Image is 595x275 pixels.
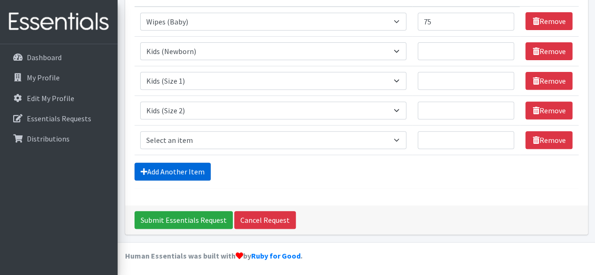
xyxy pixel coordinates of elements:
[135,211,233,229] input: Submit Essentials Request
[4,109,114,128] a: Essentials Requests
[4,68,114,87] a: My Profile
[525,72,572,90] a: Remove
[27,53,62,62] p: Dashboard
[525,42,572,60] a: Remove
[27,114,91,123] p: Essentials Requests
[251,251,301,260] a: Ruby for Good
[525,12,572,30] a: Remove
[4,89,114,108] a: Edit My Profile
[125,251,302,260] strong: Human Essentials was built with by .
[27,94,74,103] p: Edit My Profile
[4,6,114,38] img: HumanEssentials
[525,102,572,119] a: Remove
[4,129,114,148] a: Distributions
[27,134,70,143] p: Distributions
[525,131,572,149] a: Remove
[135,163,211,181] a: Add Another Item
[4,48,114,67] a: Dashboard
[27,73,60,82] p: My Profile
[234,211,296,229] a: Cancel Request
